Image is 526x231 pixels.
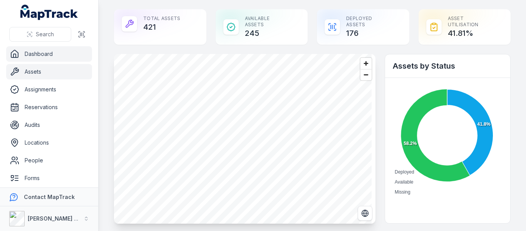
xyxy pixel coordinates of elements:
span: Available [395,179,413,185]
strong: [PERSON_NAME] Group [28,215,91,222]
span: Missing [395,189,410,195]
a: Dashboard [6,46,92,62]
button: Search [9,27,71,42]
canvas: Map [114,54,372,224]
a: Assets [6,64,92,79]
a: Assignments [6,82,92,97]
a: People [6,153,92,168]
a: MapTrack [20,5,78,20]
a: Locations [6,135,92,150]
button: Switch to Satellite View [358,206,372,221]
span: Search [36,30,54,38]
button: Zoom in [360,58,372,69]
h2: Assets by Status [393,61,503,71]
a: Forms [6,170,92,186]
a: Reservations [6,99,92,115]
button: Zoom out [360,69,372,80]
span: Deployed [395,169,414,175]
a: Audits [6,117,92,133]
strong: Contact MapTrack [24,194,75,200]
